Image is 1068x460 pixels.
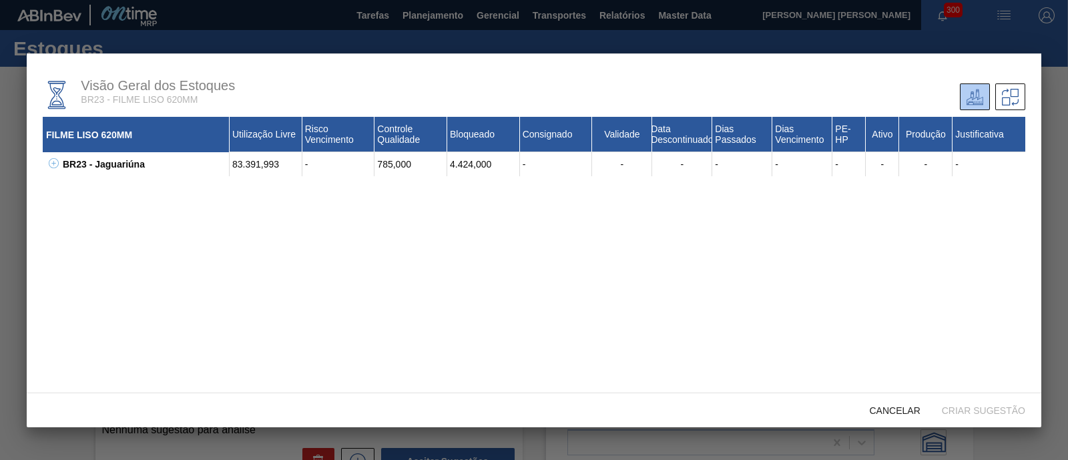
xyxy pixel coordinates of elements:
[772,117,832,152] div: Dias Vencimento
[652,117,712,152] div: Data Descontinuado
[866,152,899,176] div: -
[652,152,712,176] div: -
[832,117,866,152] div: PE-HP
[374,117,447,152] div: Controle Qualidade
[302,117,375,152] div: Risco Vencimento
[520,117,593,152] div: Consignado
[447,152,520,176] div: 4.424,000
[960,83,990,110] div: Unidade Atual/ Unidades
[520,152,593,176] div: -
[230,152,302,176] div: 83.391,993
[931,405,1036,416] span: Criar sugestão
[302,152,375,176] div: -
[995,83,1025,110] div: Sugestões de Trasferência
[953,152,1025,176] div: -
[374,152,447,176] div: 785,000
[859,405,931,416] span: Cancelar
[866,117,899,152] div: Ativo
[712,117,772,152] div: Dias Passados
[832,152,866,176] div: -
[230,117,302,152] div: Utilização Livre
[43,117,230,152] div: FILME LISO 620MM
[772,152,832,176] div: -
[712,152,772,176] div: -
[899,117,953,152] div: Produção
[899,152,953,176] div: -
[447,117,520,152] div: Bloqueado
[592,152,652,176] div: -
[953,117,1025,152] div: Justificativa
[859,398,931,422] button: Cancelar
[81,94,198,105] span: BR23 - FILME LISO 620MM
[592,117,652,152] div: Validade
[931,398,1036,422] button: Criar sugestão
[81,78,235,93] span: Visão Geral dos Estoques
[59,152,230,176] div: BR23 - Jaguariúna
